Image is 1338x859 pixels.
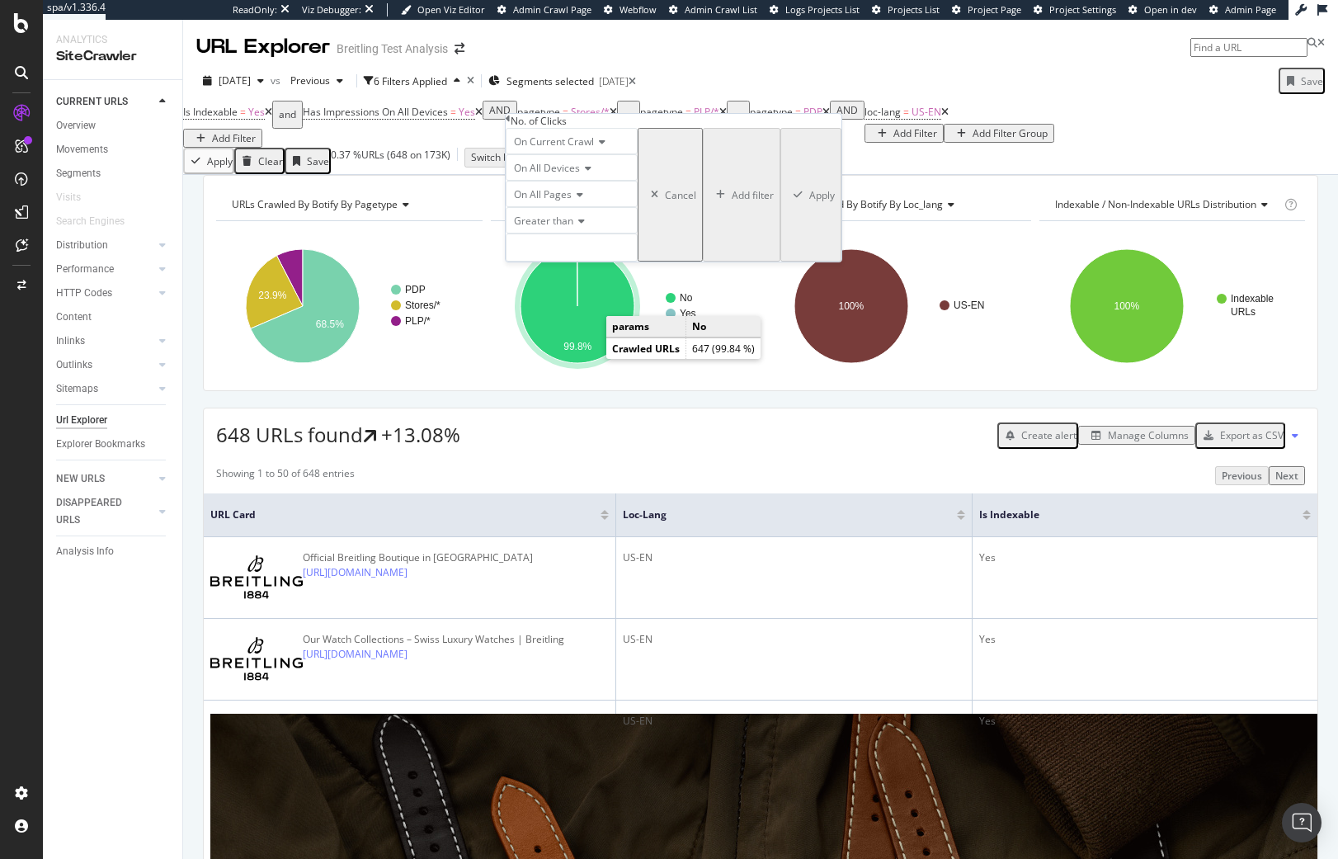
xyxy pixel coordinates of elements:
[279,103,296,126] div: and
[669,3,757,17] a: Admin Crawl List
[1039,234,1306,378] svg: A chart.
[56,470,154,488] a: NEW URLS
[1052,191,1281,218] h4: Indexable / Non-Indexable URLs Distribution
[459,105,475,119] span: Yes
[795,105,801,119] span: =
[56,213,141,230] a: Search Engines
[56,333,85,350] div: Inlinks
[865,105,901,119] span: loc-lang
[732,188,774,202] div: Add filter
[686,316,761,337] td: No
[196,68,271,94] button: [DATE]
[623,550,965,565] div: US-EN
[56,261,114,278] div: Performance
[1195,422,1285,449] button: Export as CSV
[212,131,256,145] div: Add Filter
[216,234,479,378] svg: A chart.
[888,3,940,16] span: Projects List
[258,154,283,168] div: Clear
[803,105,822,119] span: PDP
[893,126,937,140] div: Add Filter
[337,40,448,57] div: Breitling Test Analysis
[401,3,485,17] a: Open Viz Editor
[809,188,835,202] div: Apply
[183,105,238,119] span: Is Indexable
[1222,469,1262,483] div: Previous
[1231,294,1274,305] text: Indexable
[234,148,285,174] button: Clear
[979,632,1311,647] div: Yes
[623,632,965,647] div: US-EN
[514,135,594,149] span: On Current Crawl
[997,422,1078,449] button: Create alert
[56,93,154,111] a: CURRENT URLS
[56,356,154,374] a: Outlinks
[56,189,97,206] a: Visits
[196,33,330,61] div: URL Explorer
[680,309,696,320] text: Yes
[780,197,943,211] span: URLs Crawled By Botify By loc_lang
[685,3,757,16] span: Admin Crawl List
[640,105,683,119] span: pagetype
[1279,68,1325,94] button: Save
[511,114,567,128] div: No. of Clicks
[56,237,154,254] a: Distribution
[258,290,286,301] text: 23.9%
[284,68,350,94] button: Previous
[839,301,865,313] text: 100%
[912,105,941,119] span: US-EN
[979,550,1311,565] div: Yes
[405,285,426,296] text: PDP
[1078,426,1195,445] button: Manage Columns
[1108,428,1189,442] div: Manage Columns
[210,507,596,522] span: URL Card
[56,93,128,111] div: CURRENT URLS
[303,105,448,119] span: Has Impressions On All Devices
[56,237,108,254] div: Distribution
[785,3,860,16] span: Logs Projects List
[56,309,92,326] div: Content
[56,117,171,135] a: Overview
[455,43,464,54] div: arrow-right-arrow-left
[56,213,125,230] div: Search Engines
[1021,428,1077,442] div: Create alert
[381,421,460,449] div: +13.08%
[56,285,154,302] a: HTTP Codes
[228,191,468,218] h4: URLs Crawled By Botify By pagetype
[623,507,932,522] span: loc-lang
[571,105,610,119] span: Stores/*
[467,76,474,86] div: times
[316,319,344,330] text: 68.5%
[836,103,858,117] div: AND
[417,3,485,16] span: Open Viz Editor
[617,101,640,129] button: or
[284,73,330,87] span: Previous
[686,338,761,360] td: 647 (99.84 %)
[1144,3,1197,16] span: Open in dev
[307,154,329,168] div: Save
[56,356,92,374] div: Outlinks
[302,3,361,17] div: Viz Debugger:
[830,101,865,120] button: AND
[694,105,719,119] span: PLP/*
[604,3,657,17] a: Webflow
[1055,197,1256,211] span: Indexable / Non-Indexable URLs distribution
[56,141,108,158] div: Movements
[56,470,105,488] div: NEW URLS
[1282,803,1322,842] div: Open Intercom Messenger
[248,105,265,119] span: Yes
[240,105,246,119] span: =
[1034,3,1116,17] a: Project Settings
[210,555,303,599] img: main image
[405,316,431,328] text: PLP/*
[872,3,940,17] a: Projects List
[56,141,171,158] a: Movements
[903,105,909,119] span: =
[183,129,262,148] button: Add Filter
[1269,466,1305,485] button: Next
[303,565,408,579] a: [URL][DOMAIN_NAME]
[1225,3,1276,16] span: Admin Page
[944,124,1054,143] button: Add Filter Group
[464,148,605,167] button: Switch back to Simple mode
[563,341,591,352] text: 99.8%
